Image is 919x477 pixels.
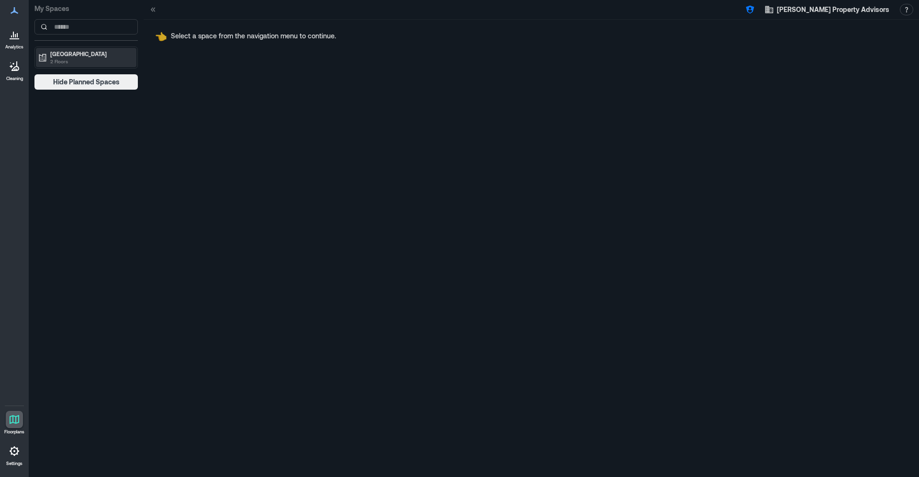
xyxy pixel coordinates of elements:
[5,44,23,50] p: Analytics
[777,5,889,14] span: [PERSON_NAME] Property Advisors
[155,30,167,42] span: pointing left
[1,408,27,438] a: Floorplans
[50,58,131,65] p: 2 Floors
[34,74,138,90] button: Hide Planned Spaces
[2,23,26,53] a: Analytics
[50,50,131,58] p: [GEOGRAPHIC_DATA]
[3,440,26,469] a: Settings
[6,461,22,466] p: Settings
[171,31,336,41] p: Select a space from the navigation menu to continue.
[53,77,120,87] span: Hide Planned Spaces
[6,76,23,81] p: Cleaning
[34,4,138,13] p: My Spaces
[4,429,24,435] p: Floorplans
[762,2,892,17] button: [PERSON_NAME] Property Advisors
[2,55,26,84] a: Cleaning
